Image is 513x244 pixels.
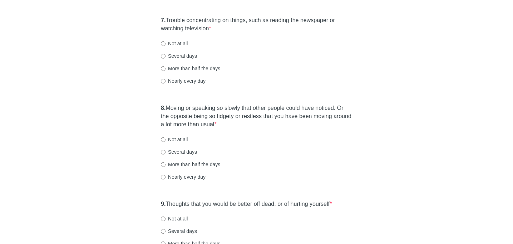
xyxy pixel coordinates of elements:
input: More than half the days [161,66,166,71]
label: Several days [161,228,197,235]
input: Nearly every day [161,175,166,179]
label: Nearly every day [161,173,206,181]
label: Trouble concentrating on things, such as reading the newspaper or watching television [161,16,352,33]
label: More than half the days [161,65,220,72]
input: Several days [161,150,166,154]
label: Not at all [161,136,188,143]
input: Not at all [161,217,166,221]
label: Thoughts that you would be better off dead, or of hurting yourself [161,200,332,208]
input: Not at all [161,137,166,142]
input: Several days [161,229,166,234]
strong: 9. [161,201,166,207]
strong: 7. [161,17,166,23]
input: Several days [161,54,166,59]
input: More than half the days [161,162,166,167]
label: Not at all [161,40,188,47]
input: Nearly every day [161,79,166,83]
label: Several days [161,148,197,156]
input: Not at all [161,41,166,46]
label: Moving or speaking so slowly that other people could have noticed. Or the opposite being so fidge... [161,104,352,129]
label: Nearly every day [161,77,206,85]
strong: 8. [161,105,166,111]
label: More than half the days [161,161,220,168]
label: Several days [161,52,197,60]
label: Not at all [161,215,188,222]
